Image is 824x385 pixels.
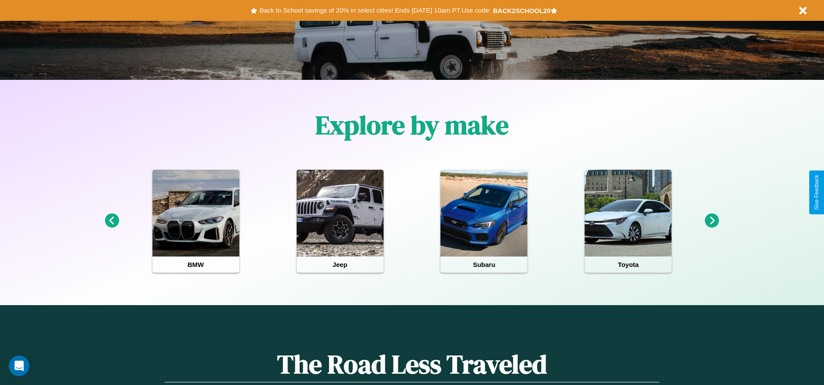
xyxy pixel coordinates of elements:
[585,257,672,273] h4: Toyota
[165,346,659,382] h1: The Road Less Traveled
[814,175,820,210] div: Give Feedback
[297,257,384,273] h4: Jeep
[493,7,551,14] b: BACK2SCHOOL20
[257,4,493,16] button: Back to School savings of 20% in select cities! Ends [DATE] 10am PT.Use code:
[440,257,527,273] h4: Subaru
[152,257,239,273] h4: BMW
[315,107,509,143] h1: Explore by make
[9,355,30,376] iframe: Intercom live chat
